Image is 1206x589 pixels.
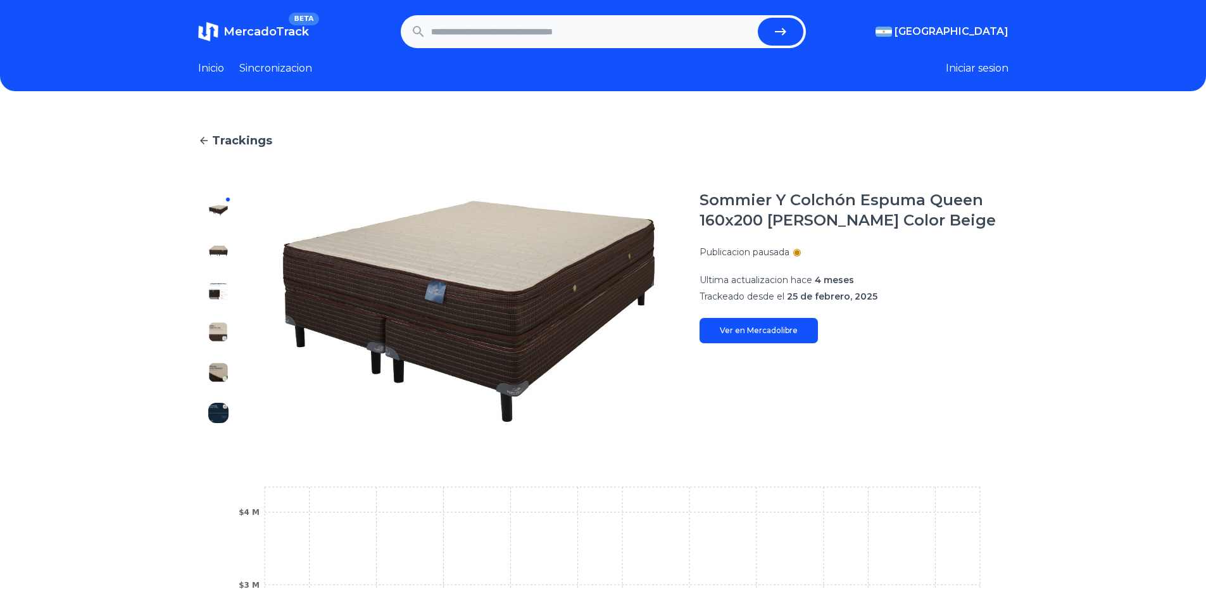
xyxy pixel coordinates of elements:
img: MercadoTrack [198,22,218,42]
img: Sommier Y Colchón Espuma Queen 160x200 Donatello Color Beige [208,241,229,261]
img: Argentina [876,27,892,37]
span: Ultima actualizacion hace [700,274,812,286]
img: Sommier Y Colchón Espuma Queen 160x200 Donatello Color Beige [208,322,229,342]
span: Trackings [212,132,272,149]
button: Iniciar sesion [946,61,1008,76]
tspan: $4 M [239,508,260,517]
p: Publicacion pausada [700,246,789,258]
img: Sommier Y Colchón Espuma Queen 160x200 Donatello Color Beige [208,281,229,301]
a: Trackings [198,132,1008,149]
img: Sommier Y Colchón Espuma Queen 160x200 Donatello Color Beige [264,190,674,433]
a: Inicio [198,61,224,76]
a: Sincronizacion [239,61,312,76]
span: Trackeado desde el [700,291,784,302]
img: Sommier Y Colchón Espuma Queen 160x200 Donatello Color Beige [208,200,229,220]
a: Ver en Mercadolibre [700,318,818,343]
span: 4 meses [815,274,854,286]
span: 25 de febrero, 2025 [787,291,877,302]
button: [GEOGRAPHIC_DATA] [876,24,1008,39]
img: Sommier Y Colchón Espuma Queen 160x200 Donatello Color Beige [208,362,229,383]
h1: Sommier Y Colchón Espuma Queen 160x200 [PERSON_NAME] Color Beige [700,190,1008,231]
img: Sommier Y Colchón Espuma Queen 160x200 Donatello Color Beige [208,403,229,423]
span: MercadoTrack [223,25,309,39]
span: [GEOGRAPHIC_DATA] [895,24,1008,39]
span: BETA [289,13,318,25]
a: MercadoTrackBETA [198,22,309,42]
